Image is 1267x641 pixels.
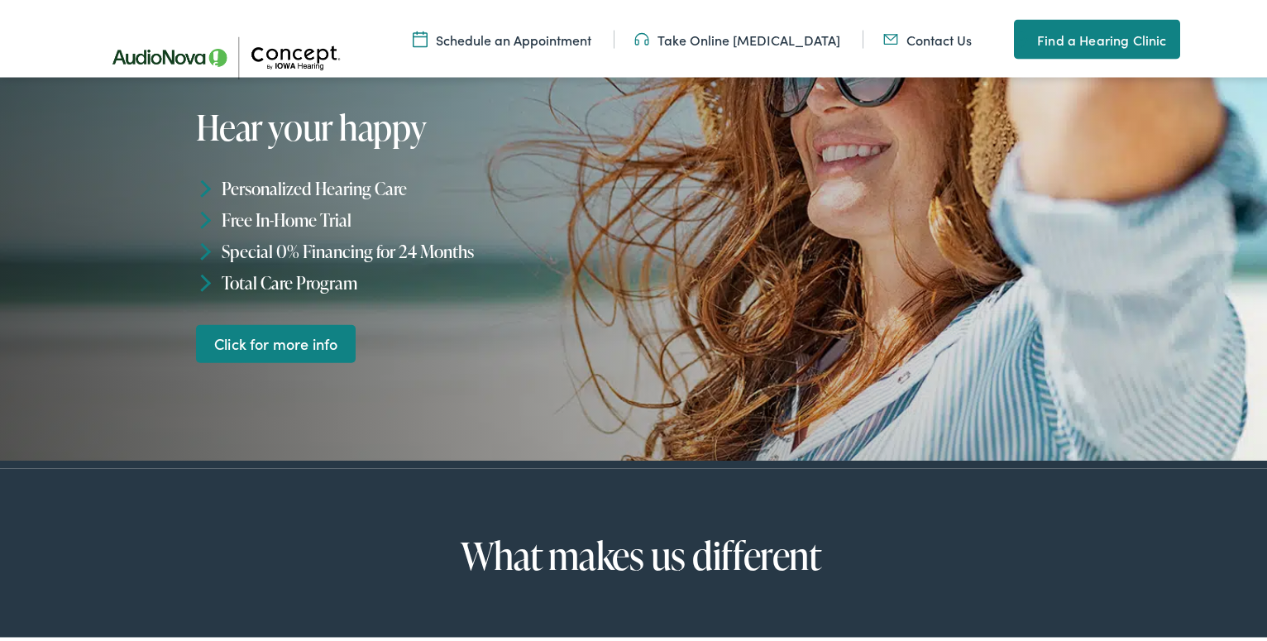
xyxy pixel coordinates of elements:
h1: Hear your happy [196,105,639,143]
h2: What makes us different [136,532,1145,573]
a: Contact Us [883,27,972,45]
a: Click for more info [196,321,356,360]
li: Free In-Home Trial [196,201,639,232]
img: utility icon [883,27,898,45]
a: Schedule an Appointment [413,27,591,45]
img: utility icon [1014,26,1029,46]
li: Personalized Hearing Care [196,170,639,201]
li: Special 0% Financing for 24 Months [196,232,639,264]
img: A calendar icon to schedule an appointment at Concept by Iowa Hearing. [413,27,428,45]
a: Find a Hearing Clinic [1014,17,1179,56]
a: Take Online [MEDICAL_DATA] [634,27,840,45]
li: Total Care Program [196,263,639,294]
img: utility icon [634,27,649,45]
